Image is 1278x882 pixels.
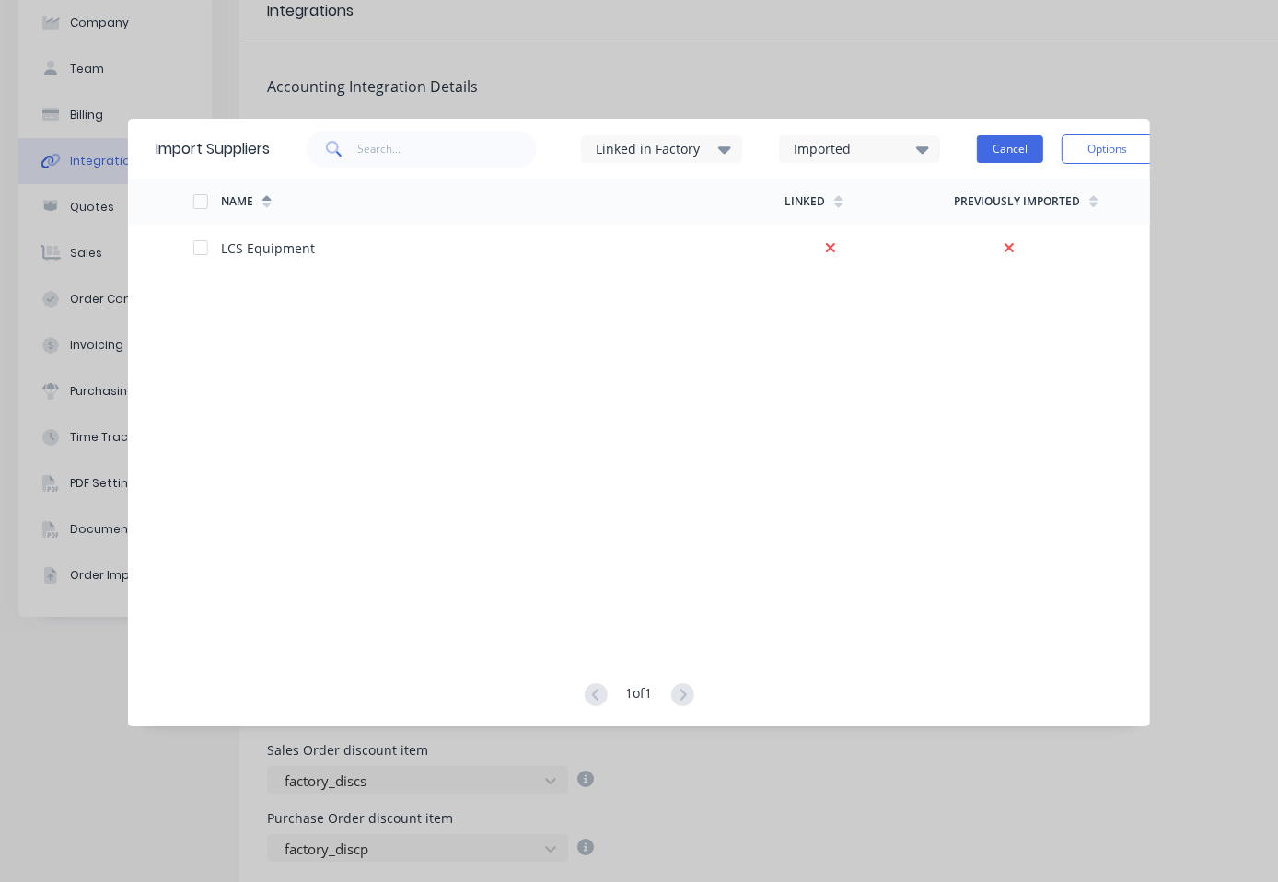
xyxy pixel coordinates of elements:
div: Imported [794,139,910,158]
input: Search... [357,131,537,168]
div: 1 of 1 [625,683,652,708]
div: Linked [784,193,825,210]
div: Import Suppliers [156,138,270,160]
div: Name [221,193,253,210]
button: Options [1062,134,1154,164]
div: Linked in Factory [596,139,712,158]
button: Cancel [977,135,1043,163]
div: Previously Imported [954,193,1080,210]
div: LCS Equipment [221,238,315,258]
